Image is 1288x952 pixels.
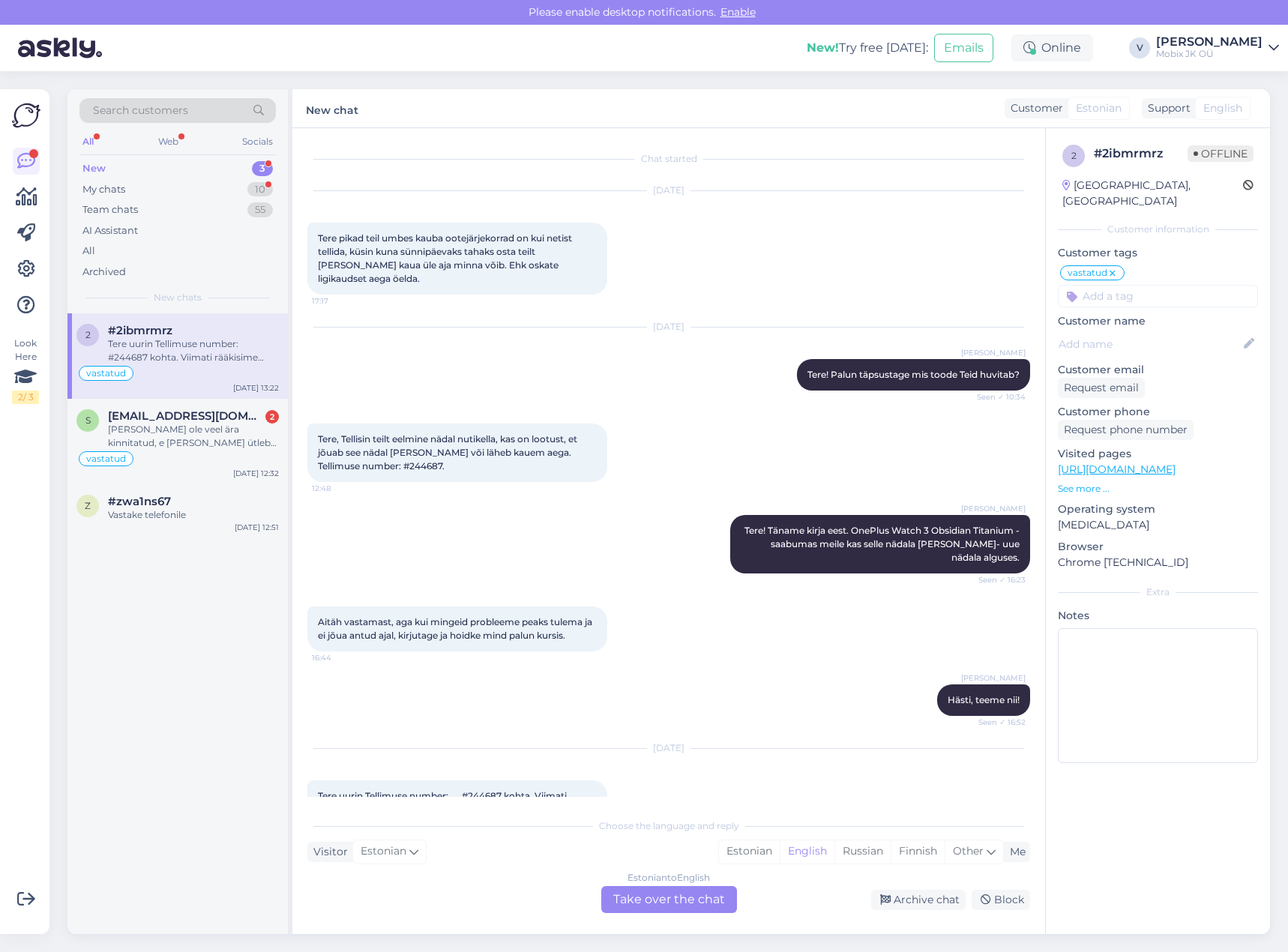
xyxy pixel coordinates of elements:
p: Operating system [1058,501,1258,517]
span: Aitäh vastamast, aga kui mingeid probleeme peaks tulema ja ei jõua antud ajal, kirjutage ja hoidk... [318,616,595,641]
div: Extra [1058,585,1258,599]
div: 2 [265,410,279,424]
div: Support [1142,100,1191,116]
div: 10 [247,182,273,197]
span: [PERSON_NAME] [961,672,1026,684]
span: Seen ✓ 16:23 [969,574,1026,585]
div: [DATE] [307,320,1030,334]
div: Look Here [12,337,39,404]
a: [PERSON_NAME]Mobix JK OÜ [1156,36,1279,60]
span: 2 [1071,150,1077,161]
div: Archived [82,265,126,280]
span: Seen ✓ 10:34 [969,391,1026,403]
span: Search customers [93,103,188,118]
div: [DATE] 13:22 [233,382,279,394]
p: Chrome [TECHNICAL_ID] [1058,555,1258,570]
input: Add name [1059,336,1241,352]
div: Tere uurin Tellimuse number: #244687 kohta. Viimati rääkisime eelmine neljapäev ja siis lubati et... [108,337,279,364]
p: Visited pages [1058,446,1258,462]
span: 16:44 [312,652,368,663]
span: Tere, Tellisin teilt eelmine nädal nutikella, kas on lootust, et jõuab see nädal [PERSON_NAME] võ... [318,433,580,472]
div: Finnish [891,840,945,863]
span: Estonian [1076,100,1122,116]
div: Customer information [1058,223,1258,236]
div: Russian [834,840,891,863]
div: [DATE] [307,741,1030,755]
p: Customer tags [1058,245,1258,261]
div: Archive chat [871,890,966,910]
div: Try free [DATE]: [807,39,928,57]
span: vastatud [1068,268,1107,277]
span: [PERSON_NAME] [961,347,1026,358]
span: Enable [716,5,760,19]
span: Hästi, teeme nii! [948,694,1020,705]
div: [PERSON_NAME] ole veel ära kinnitatud, e [PERSON_NAME] ütleb et tarneaeg 1-5 tööpäeva, ja ma [PER... [108,423,279,450]
div: Customer [1005,100,1063,116]
div: 55 [247,202,273,217]
div: [PERSON_NAME] [1156,36,1263,48]
span: Other [953,844,984,858]
div: Socials [239,132,276,151]
p: Browser [1058,539,1258,555]
div: [DATE] 12:32 [233,468,279,479]
span: [PERSON_NAME] [961,503,1026,514]
div: # 2ibmrmrz [1094,145,1188,163]
a: [URL][DOMAIN_NAME] [1058,463,1176,476]
div: [GEOGRAPHIC_DATA], [GEOGRAPHIC_DATA] [1062,178,1243,209]
span: Tere pikad teil umbes kauba ootejärjekorrad on kui netist tellida, küsin kuna sünnipäevaks tahaks... [318,232,574,284]
div: Choose the language and reply [307,819,1030,833]
div: Team chats [82,202,138,217]
div: Request phone number [1058,420,1194,440]
div: Vastake telefonile [108,508,279,522]
div: English [780,840,834,863]
span: Tere! Täname kirja eest. OnePlus Watch 3 Obsidian Titanium - saabumas meile kas selle nädala [PER... [744,525,1022,563]
span: #zwa1ns67 [108,495,171,508]
p: See more ... [1058,482,1258,495]
div: 3 [252,161,273,176]
div: Request email [1058,378,1145,398]
span: 12:48 [312,483,368,494]
span: Offline [1188,145,1254,162]
span: Seen ✓ 16:52 [969,717,1026,728]
div: Estonian to English [628,871,710,885]
input: Add a tag [1058,285,1258,307]
span: vastatud [86,454,126,463]
p: Customer phone [1058,404,1258,420]
span: s [85,415,91,426]
span: #2ibmrmrz [108,324,172,337]
div: Online [1011,34,1093,61]
label: New chat [306,98,358,118]
p: [MEDICAL_DATA] [1058,517,1258,533]
div: My chats [82,182,125,197]
div: V [1129,37,1150,58]
p: Customer email [1058,362,1258,378]
span: Tere! Palun täpsustage mis toode Teid huvitab? [807,369,1020,380]
p: Customer name [1058,313,1258,329]
div: 2 / 3 [12,391,39,404]
div: Visitor [307,844,348,860]
p: Notes [1058,608,1258,624]
span: sverrep3@gmail.com [108,409,264,423]
b: New! [807,40,839,55]
span: 2 [85,329,91,340]
button: Emails [934,34,993,62]
div: Web [155,132,181,151]
img: Askly Logo [12,101,40,130]
div: Mobix JK OÜ [1156,48,1263,60]
span: z [85,500,91,511]
div: Chat started [307,152,1030,166]
div: Estonian [719,840,780,863]
div: [DATE] 12:51 [235,522,279,533]
span: English [1203,100,1242,116]
div: Block [972,890,1030,910]
div: [DATE] [307,184,1030,197]
div: AI Assistant [82,223,138,238]
span: Estonian [361,843,406,860]
div: Take over the chat [601,886,737,913]
div: All [82,244,95,259]
span: Tere uurin Tellimuse number: #244687 kohta. Viimati rääkisime eelmine neljapäev ja siis lubati et... [318,790,586,869]
span: 17:17 [312,295,368,307]
div: Me [1004,844,1026,860]
span: New chats [154,291,202,304]
div: New [82,161,106,176]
